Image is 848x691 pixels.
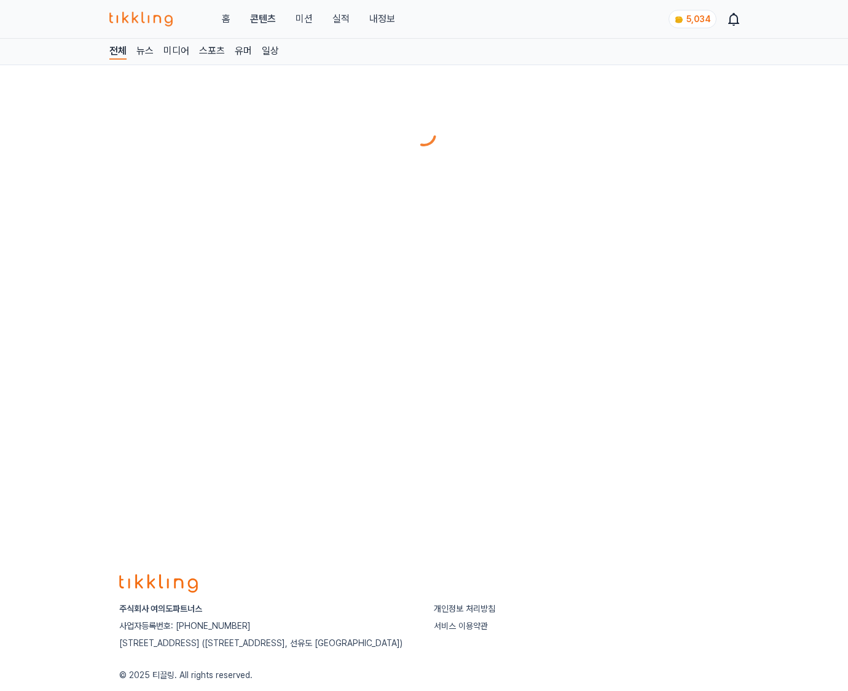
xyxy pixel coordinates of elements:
a: 서비스 이용약관 [434,621,488,631]
img: coin [674,15,684,25]
a: 일상 [262,44,279,60]
a: 내정보 [369,12,395,26]
span: 5,034 [686,14,711,24]
a: coin 5,034 [669,10,714,28]
p: 사업자등록번호: [PHONE_NUMBER] [119,620,414,632]
a: 콘텐츠 [250,12,276,26]
a: 뉴스 [136,44,154,60]
a: 유머 [235,44,252,60]
a: 스포츠 [199,44,225,60]
a: 실적 [332,12,350,26]
p: © 2025 티끌링. All rights reserved. [119,669,729,681]
a: 홈 [222,12,230,26]
p: [STREET_ADDRESS] ([STREET_ADDRESS], 선유도 [GEOGRAPHIC_DATA]) [119,637,414,649]
button: 미션 [296,12,313,26]
p: 주식회사 여의도파트너스 [119,602,414,615]
img: logo [119,574,198,593]
img: 티끌링 [109,12,173,26]
a: 전체 [109,44,127,60]
a: 미디어 [163,44,189,60]
a: 개인정보 처리방침 [434,604,495,614]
